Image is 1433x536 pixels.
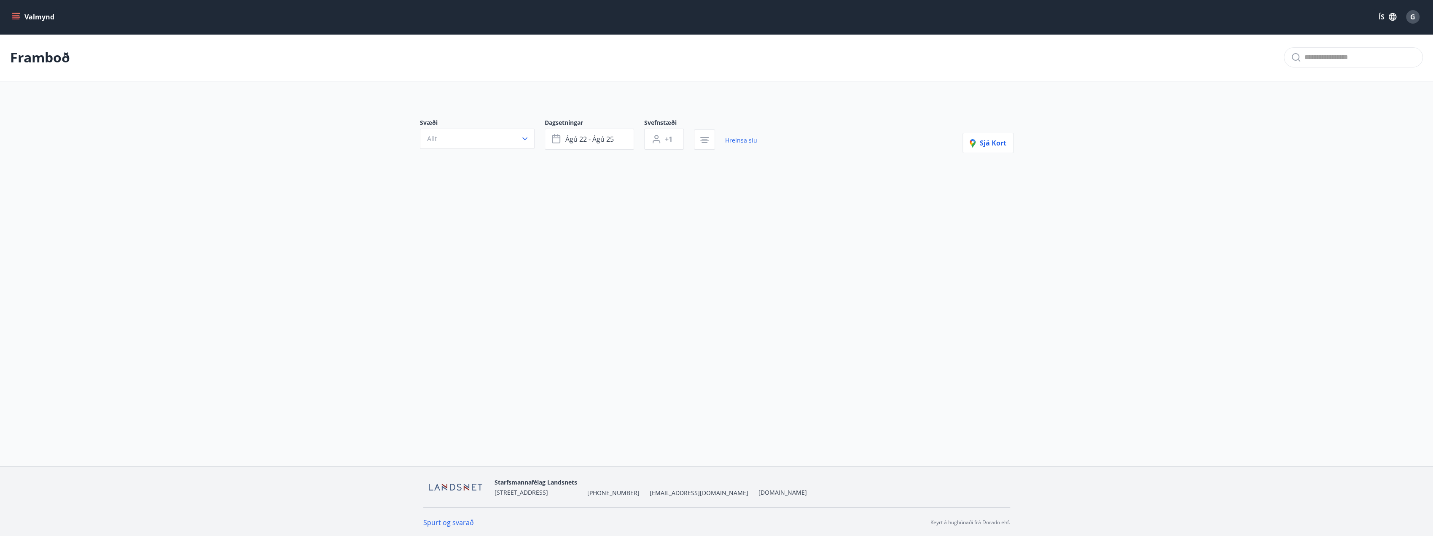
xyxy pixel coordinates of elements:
[423,518,474,527] a: Spurt og svarað
[930,519,1010,526] p: Keyrt á hugbúnaði frá Dorado ehf.
[545,119,644,129] span: Dagsetningar
[10,48,70,67] p: Framboð
[565,135,614,144] span: ágú 22 - ágú 25
[495,478,577,486] span: Starfsmannafélag Landsnets
[1403,7,1423,27] button: G
[420,129,535,149] button: Allt
[587,489,640,497] span: [PHONE_NUMBER]
[1410,12,1415,22] span: G
[545,129,634,150] button: ágú 22 - ágú 25
[644,119,694,129] span: Svefnstæði
[725,131,757,150] a: Hreinsa síu
[644,129,684,150] button: +1
[758,488,807,496] a: [DOMAIN_NAME]
[423,478,488,496] img: F8tEiQha8Un3Ar3CAbbmu1gOVkZAt1bcWyF3CjFc.png
[1374,9,1401,24] button: ÍS
[420,119,545,129] span: Svæði
[665,135,672,144] span: +1
[10,9,58,24] button: menu
[963,133,1014,153] button: Sjá kort
[427,134,437,143] span: Allt
[970,138,1006,148] span: Sjá kort
[495,488,548,496] span: [STREET_ADDRESS]
[650,489,748,497] span: [EMAIL_ADDRESS][DOMAIN_NAME]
